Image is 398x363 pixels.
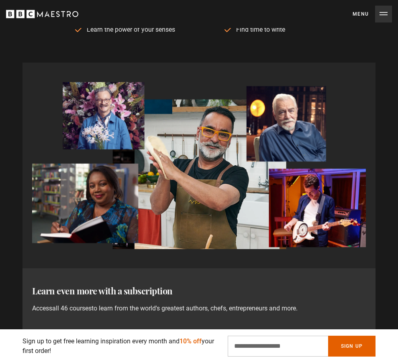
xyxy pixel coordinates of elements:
[328,336,376,357] button: Sign Up
[74,25,175,34] li: Learn the power of your senses
[353,6,392,22] button: Toggle navigation
[6,8,78,20] svg: BBC Maestro
[223,25,325,34] li: Find time to write
[32,304,301,313] p: Access to learn from the world's greatest authors, chefs, entrepreneurs and more.
[52,304,92,312] a: all 46 courses
[22,337,218,356] p: Sign up to get free learning inspiration every month and your first order!
[180,337,202,345] span: 10% off
[32,284,301,297] h3: Learn even more with a subscription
